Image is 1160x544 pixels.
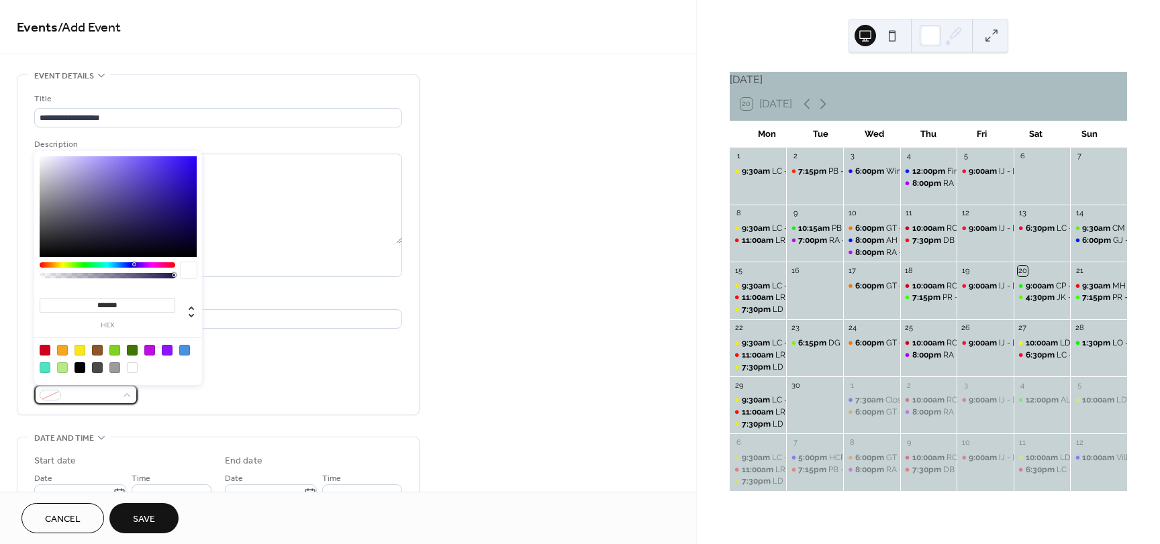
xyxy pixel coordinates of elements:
div: RC - Yoga [947,337,983,349]
div: 4 [1018,380,1028,390]
div: GJ - Private event [1070,235,1127,246]
div: LC - Pilates [772,166,814,177]
span: 10:00am [912,280,947,292]
span: 10:00am [912,394,947,406]
div: 29 [734,380,744,390]
span: 9:00am [969,166,999,177]
div: #4A90E2 [179,345,190,356]
div: Village Harvest Lunch [1070,452,1127,464]
div: Location [34,293,399,307]
div: LD - Choir practice [773,304,843,315]
div: LC - Pilates [772,452,814,464]
div: GT - Private Meeting [886,337,963,349]
div: IJ - St Johns church [957,394,1014,406]
div: 24 [847,323,857,333]
span: 9:30am [742,280,772,292]
div: RA - Band Practice (Thu) [900,406,957,418]
div: Fri [955,121,1009,148]
span: 9:00am [969,280,999,292]
div: LC - Young Church [1014,464,1071,476]
span: 11:00am [742,406,775,418]
span: 6:00pm [855,223,886,234]
span: 9:30am [742,394,772,406]
button: Save [109,503,179,533]
div: LO - Private Party [1070,337,1127,349]
div: RC - Yoga [900,337,957,349]
div: RA - Band Practice (Thu) [943,349,1034,361]
span: 10:00am [1026,452,1060,464]
div: Closed for Maintenance [843,394,900,406]
div: 18 [904,266,914,276]
div: 22 [734,323,744,333]
div: #000000 [75,362,85,373]
div: LD - Choir practice [730,419,787,430]
div: CM - Private Meeting [1070,223,1127,234]
div: LR - Yoga group [775,235,835,246]
label: hex [40,322,175,329]
div: RA - Band Practice [786,235,843,246]
span: Time [322,472,341,486]
div: LD - Choir practice [730,304,787,315]
div: End date [225,454,262,468]
div: #9B9B9B [109,362,120,373]
span: 7:15pm [798,464,828,476]
div: #B8E986 [57,362,68,373]
div: AL - Private Party [1014,394,1071,406]
span: 7:30pm [742,476,773,487]
span: 10:00am [912,223,947,234]
div: LC - Pilates [730,452,787,464]
div: RA - Band Practice (Thu) [943,406,1034,418]
div: #9013FE [162,345,173,356]
div: 3 [847,152,857,162]
span: 8:00pm [912,349,943,361]
div: LD - Choir practice [773,476,843,487]
span: 9:30am [1082,280,1112,292]
span: 9:00am [969,394,999,406]
div: [DATE] [730,72,1127,88]
span: 10:00am [1082,452,1116,464]
div: LR - Yoga group [775,292,835,303]
div: Mon [740,121,794,148]
div: AL - Private Party [1061,394,1125,406]
div: LD - Choir practice [730,362,787,373]
div: RC - Yoga [900,394,957,406]
div: LC - Pilates [772,223,814,234]
span: 6:00pm [855,452,886,464]
div: LR - Yoga group [775,464,835,476]
span: Date and time [34,431,94,445]
div: #F8E71C [75,345,85,356]
div: PB - Art group [828,464,880,476]
div: #417505 [127,345,138,356]
span: 5:00pm [798,452,829,464]
div: #50E3C2 [40,362,50,373]
div: 2 [904,380,914,390]
div: 21 [1074,266,1084,276]
div: IJ - [GEOGRAPHIC_DATA][PERSON_NAME] [999,166,1155,177]
div: GT - Private Meeting [886,452,963,464]
div: RC - Yoga [900,280,957,292]
div: 8 [734,209,744,219]
div: 2 [790,152,800,162]
span: 7:15pm [1082,292,1112,303]
span: 11:00am [742,464,775,476]
div: #FFFFFF [127,362,138,373]
div: DB - Men's club [900,464,957,476]
span: 8:00pm [912,406,943,418]
span: 11:00am [742,349,775,361]
span: 9:30am [742,452,772,464]
div: Fire Extinguisher Testing [900,166,957,177]
a: Events [17,15,58,41]
div: 20 [1018,266,1028,276]
div: CP - Private event [1014,280,1071,292]
div: 4 [904,152,914,162]
span: 8:00pm [855,247,886,258]
span: Cancel [45,512,81,527]
div: RA - Band Practice (Wed) [886,464,980,476]
div: LD - Messiah Rehearsal [1014,452,1071,464]
div: IJ - [GEOGRAPHIC_DATA][PERSON_NAME] [999,452,1155,464]
div: IJ - St Johns church [957,337,1014,349]
div: GT - Private Meeting [886,223,963,234]
a: Cancel [21,503,104,533]
div: HCRR - Committee [829,452,900,464]
div: RA - Band Practice (Wed) [843,247,900,258]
